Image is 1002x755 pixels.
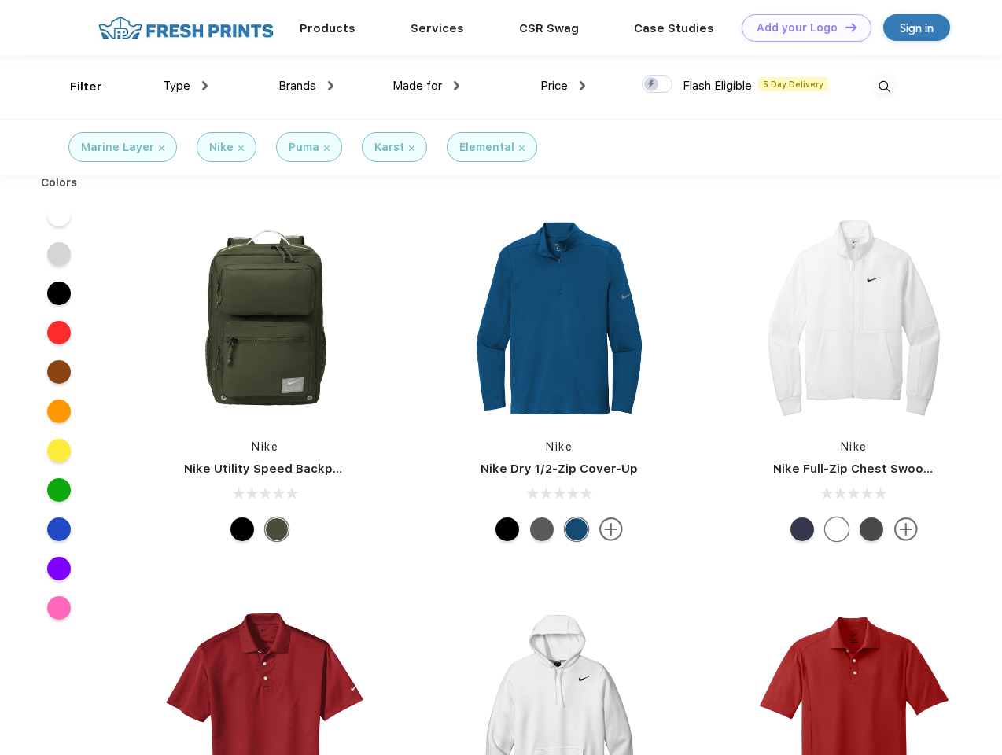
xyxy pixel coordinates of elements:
a: Nike [841,440,868,453]
a: Sign in [883,14,950,41]
img: dropdown.png [328,81,333,90]
a: Nike [546,440,573,453]
div: Add your Logo [757,21,838,35]
img: dropdown.png [580,81,585,90]
a: CSR Swag [519,21,579,35]
img: fo%20logo%202.webp [94,14,278,42]
img: more.svg [894,517,918,541]
a: Nike [252,440,278,453]
a: Services [411,21,464,35]
img: dropdown.png [454,81,459,90]
div: Puma [289,139,319,156]
div: Black [230,517,254,541]
img: filter_cancel.svg [409,145,414,151]
img: desktop_search.svg [871,74,897,100]
img: filter_cancel.svg [324,145,330,151]
span: Price [540,79,568,93]
div: Cargo Khaki [265,517,289,541]
img: filter_cancel.svg [519,145,525,151]
span: Brands [278,79,316,93]
div: Filter [70,78,102,96]
img: func=resize&h=266 [160,214,370,423]
img: more.svg [599,517,623,541]
div: Midnight Navy [790,517,814,541]
div: Marine Layer [81,139,154,156]
div: Karst [374,139,404,156]
img: DT [845,23,856,31]
img: filter_cancel.svg [159,145,164,151]
div: Black Heather [530,517,554,541]
div: Elemental [459,139,514,156]
img: func=resize&h=266 [750,214,959,423]
a: Products [300,21,355,35]
span: Type [163,79,190,93]
div: Black [495,517,519,541]
img: dropdown.png [202,81,208,90]
a: Nike Utility Speed Backpack [184,462,354,476]
div: Colors [29,175,90,191]
a: Nike Dry 1/2-Zip Cover-Up [481,462,638,476]
div: Gym Blue [565,517,588,541]
span: Made for [392,79,442,93]
div: Anthracite [860,517,883,541]
span: 5 Day Delivery [758,77,828,91]
div: Nike [209,139,234,156]
img: filter_cancel.svg [238,145,244,151]
span: Flash Eligible [683,79,752,93]
div: Sign in [900,19,934,37]
div: White [825,517,849,541]
a: Nike Full-Zip Chest Swoosh Jacket [773,462,982,476]
img: func=resize&h=266 [455,214,664,423]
